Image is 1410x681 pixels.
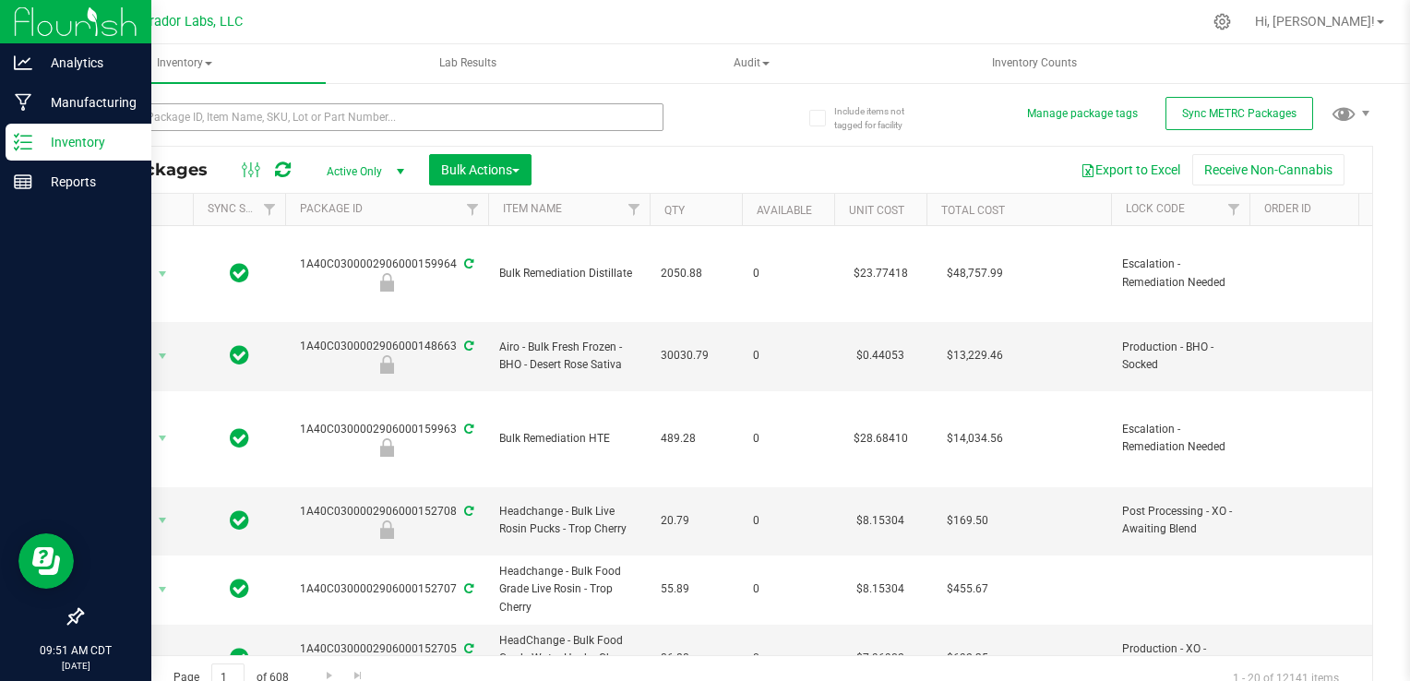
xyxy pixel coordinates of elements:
[8,659,143,673] p: [DATE]
[611,44,892,83] a: Audit
[967,55,1102,71] span: Inventory Counts
[753,650,823,667] span: 0
[619,194,650,225] a: Filter
[849,204,904,217] a: Unit Cost
[1182,107,1296,120] span: Sync METRC Packages
[757,204,812,217] a: Available
[151,261,174,287] span: select
[753,512,823,530] span: 0
[96,160,226,180] span: All Packages
[81,103,663,131] input: Search Package ID, Item Name, SKU, Lot or Part Number...
[612,45,891,82] span: Audit
[1192,154,1344,185] button: Receive Non-Cannabis
[282,520,491,539] div: Post Processing - XO - Awaiting Blend
[499,563,639,616] span: Headchange - Bulk Food Grade Live Rosin - Trop Cherry
[834,556,926,625] td: $8.15304
[1122,256,1238,291] span: Escalation - Remediation Needed
[941,204,1005,217] a: Total Cost
[1255,14,1375,29] span: Hi, [PERSON_NAME]!
[230,645,249,671] span: In Sync
[255,194,285,225] a: Filter
[1165,97,1313,130] button: Sync METRC Packages
[44,44,326,83] a: Inventory
[14,173,32,191] inline-svg: Reports
[134,14,243,30] span: Curador Labs, LLC
[461,423,473,436] span: Sync from Compliance System
[938,342,1012,369] span: $13,229.46
[32,91,143,113] p: Manufacturing
[441,162,520,177] span: Bulk Actions
[1219,194,1249,225] a: Filter
[938,508,998,534] span: $169.50
[151,508,174,533] span: select
[834,391,926,487] td: $28.68410
[461,505,473,518] span: Sync from Compliance System
[18,533,74,589] iframe: Resource center
[282,355,491,374] div: Production - BHO - Socked
[499,265,639,282] span: Bulk Remediation Distillate
[503,202,562,215] a: Item Name
[230,425,249,451] span: In Sync
[1069,154,1192,185] button: Export to Excel
[834,487,926,556] td: $8.15304
[661,265,731,282] span: 2050.88
[661,580,731,598] span: 55.89
[1122,421,1238,456] span: Escalation - Remediation Needed
[1122,640,1238,675] span: Production - XO - Bagged
[282,256,491,292] div: 1A40C0300002906000159964
[328,44,609,83] a: Lab Results
[1357,194,1388,225] a: Filter
[834,226,926,322] td: $23.77418
[230,342,249,368] span: In Sync
[282,580,491,598] div: 1A40C0300002906000152707
[834,322,926,391] td: $0.44053
[32,52,143,74] p: Analytics
[8,642,143,659] p: 09:51 AM CDT
[461,257,473,270] span: Sync from Compliance System
[661,430,731,448] span: 489.28
[834,104,926,132] span: Include items not tagged for facility
[461,642,473,655] span: Sync from Compliance System
[1122,503,1238,538] span: Post Processing - XO - Awaiting Blend
[151,425,174,451] span: select
[14,133,32,151] inline-svg: Inventory
[1122,339,1238,374] span: Production - BHO - Socked
[753,430,823,448] span: 0
[661,512,731,530] span: 20.79
[938,645,998,672] span: $692.35
[458,194,488,225] a: Filter
[32,171,143,193] p: Reports
[1126,202,1185,215] a: Lock Code
[151,577,174,603] span: select
[499,339,639,374] span: Airo - Bulk Fresh Frozen - BHO - Desert Rose Sativa
[230,576,249,602] span: In Sync
[461,582,473,595] span: Sync from Compliance System
[282,640,491,676] div: 1A40C0300002906000152705
[894,44,1176,83] a: Inventory Counts
[499,503,639,538] span: Headchange - Bulk Live Rosin Pucks - Trop Cherry
[661,347,731,364] span: 30030.79
[1264,202,1311,215] a: Order Id
[664,204,685,217] a: Qty
[282,503,491,539] div: 1A40C0300002906000152708
[282,338,491,374] div: 1A40C0300002906000148663
[429,154,532,185] button: Bulk Actions
[414,55,521,71] span: Lab Results
[1211,13,1234,30] div: Manage settings
[661,650,731,667] span: 86.88
[1027,106,1138,122] button: Manage package tags
[14,93,32,112] inline-svg: Manufacturing
[230,260,249,286] span: In Sync
[208,202,279,215] a: Sync Status
[282,421,491,457] div: 1A40C0300002906000159963
[230,508,249,533] span: In Sync
[14,54,32,72] inline-svg: Analytics
[151,646,174,672] span: select
[151,343,174,369] span: select
[938,425,1012,452] span: $14,034.56
[300,202,363,215] a: Package ID
[753,265,823,282] span: 0
[753,580,823,598] span: 0
[753,347,823,364] span: 0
